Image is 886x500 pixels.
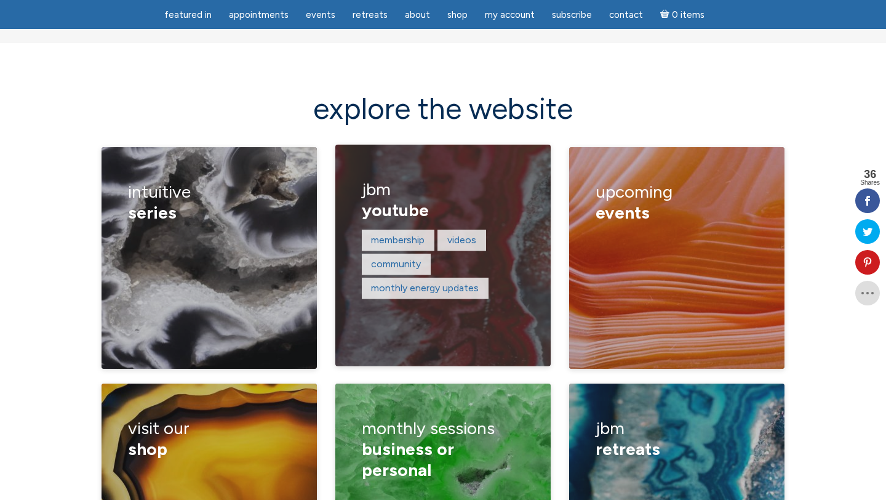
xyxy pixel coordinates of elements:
[164,9,212,20] span: featured in
[102,92,784,125] h2: explore the website
[405,9,430,20] span: About
[672,10,704,20] span: 0 items
[128,173,291,232] h3: Intuitive
[397,3,437,27] a: About
[371,234,425,246] a: Membership
[447,9,468,20] span: Shop
[440,3,475,27] a: Shop
[157,3,219,27] a: featured in
[298,3,343,27] a: Events
[545,3,599,27] a: Subscribe
[660,9,672,20] i: Cart
[353,9,388,20] span: Retreats
[229,9,289,20] span: Appointments
[596,173,759,232] h3: upcoming
[362,438,454,480] span: business or personal
[596,409,759,468] h3: JBM
[371,258,421,270] a: Community
[860,169,880,180] span: 36
[602,3,650,27] a: Contact
[485,9,535,20] span: My Account
[345,3,395,27] a: Retreats
[371,282,479,294] a: Monthly Energy Updates
[221,3,296,27] a: Appointments
[596,438,660,459] span: retreats
[477,3,542,27] a: My Account
[128,202,177,223] span: series
[306,9,335,20] span: Events
[362,200,429,220] span: YouTube
[128,438,167,459] span: shop
[362,409,525,489] h3: monthly sessions
[447,234,476,246] a: Videos
[362,171,525,229] h3: JBM
[128,409,291,468] h3: visit our
[609,9,643,20] span: Contact
[596,202,650,223] span: events
[860,180,880,186] span: Shares
[552,9,592,20] span: Subscribe
[653,2,712,27] a: Cart0 items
